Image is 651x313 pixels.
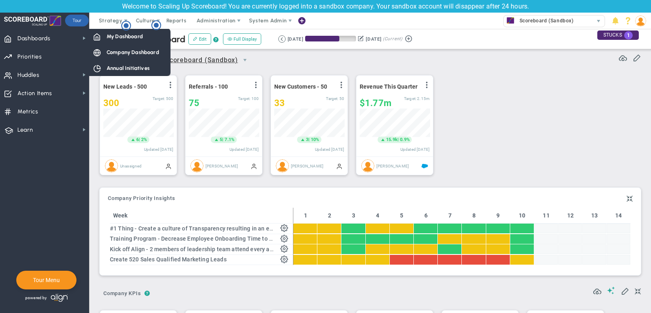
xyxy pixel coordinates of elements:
[276,159,289,172] img: Miguel Cabrera
[534,244,558,254] div: No data for Mon Sep 22 2025 to Sun Sep 28 2025
[317,224,341,233] div: 0 • 0 • 100 [0%] Mon Jul 21 2025 to Sun Jul 27 2025
[291,163,323,168] span: [PERSON_NAME]
[141,137,147,142] span: 2%
[341,254,365,264] div: 0 • 57 • 520 [10%] Mon Jul 28 2025 to Sun Aug 03 2025
[510,244,534,254] div: 0 • 69 • 100 [69%] Mon Sep 15 2025 to Sun Sep 21 2025
[189,98,199,108] span: 75
[205,163,238,168] span: [PERSON_NAME]
[341,224,365,233] div: 0 • 20 • 100 [20%] Mon Jul 28 2025 to Sun Aug 03 2025
[120,163,142,168] span: Unassigned
[510,224,534,233] div: 0 • 89 • 100 [89%] Mon Sep 15 2025 to Sun Sep 21 2025
[162,13,191,29] span: Reports
[621,287,629,295] span: Edit My KPIs
[390,208,414,224] th: 5
[225,137,234,142] span: 7.1%
[103,98,119,108] span: 300
[341,208,365,224] th: 3
[510,254,534,264] div: 0 • 313 • 520 [60%] Mon Sep 15 2025 to Sun Sep 21 2025
[153,96,165,101] span: Target:
[635,15,646,26] img: 193898.Person.photo
[582,224,606,233] div: No data for Mon Oct 06 2025 to Sun Oct 12 2025
[17,85,52,102] span: Action Items
[107,64,150,72] span: Annual Initiatives
[607,208,631,224] th: 14
[110,235,301,242] span: Training Program - Decrease Employee Onboarding Time to Two Months
[100,287,144,300] span: Company KPIs
[223,33,261,45] button: Full Display
[274,83,327,90] span: New Customers - 50
[288,35,303,43] div: [DATE]
[622,13,634,29] li: Help & Frequently Asked Questions (FAQ)
[293,224,317,233] div: 0 • 0 • 100 [0%] Sat Jul 19 2025 to Sun Jul 20 2025
[229,147,259,152] span: Updated [DATE]
[317,234,341,243] div: 0 • 6 • 100 [6%] Mon Jul 21 2025 to Sun Jul 27 2025
[360,83,417,90] span: Revenue This Quarter
[486,234,510,243] div: 0 • 59 • 100 [59%] Mon Sep 08 2025 to Sun Sep 14 2025
[99,17,122,24] span: Strategy
[108,196,175,202] button: Company Priority Insights
[607,244,630,254] div: No data for Mon Oct 13 2025 to Fri Oct 17 2025
[593,15,605,27] span: select
[534,234,558,243] div: No data for Mon Sep 22 2025 to Sun Sep 28 2025
[462,224,485,233] div: 0 • 61 • 100 [61%] Mon Sep 01 2025 to Sun Sep 07 2025
[100,53,254,68] span: Critical Numbers for
[486,254,510,264] div: 0 • 257 • 520 [49%] Mon Sep 08 2025 to Sun Sep 14 2025
[17,67,39,84] span: Huddles
[383,35,402,43] span: (Current)
[624,31,633,39] span: 1
[16,291,103,304] div: Powered by Align
[17,103,38,120] span: Metrics
[136,137,139,143] span: 6
[315,147,344,152] span: Updated [DATE]
[593,286,601,294] span: Refresh Data
[139,137,140,142] span: |
[609,13,622,29] li: Announcements
[438,254,461,264] div: 0 • 175 • 520 [33%] Mon Aug 25 2025 to Sun Aug 31 2025
[486,244,510,254] div: 0 • 56 • 100 [56%] Mon Sep 08 2025 to Sun Sep 14 2025
[110,246,347,252] span: Kick off Align - 2 members of leadership team attend every accountability course meeting
[17,30,50,47] span: Dashboards
[534,254,558,264] div: No data for Mon Sep 22 2025 to Sun Sep 28 2025
[400,147,430,152] span: Updated [DATE]
[308,137,310,142] span: |
[293,208,317,224] th: 1
[189,83,228,90] span: Referrals - 100
[558,224,582,233] div: No data for Mon Sep 29 2025 to Sun Oct 05 2025
[390,254,413,264] div: 0 • 109 • 520 [20%] Mon Aug 11 2025 to Sun Aug 17 2025
[414,244,437,254] div: 0 • 35 • 100 [35%] Mon Aug 18 2025 to Sun Aug 24 2025
[17,122,33,139] span: Learn
[404,96,416,101] span: Target:
[136,17,155,24] span: Culture
[417,96,430,101] span: 2,154,350
[238,53,252,67] span: select
[462,208,486,224] th: 8
[341,234,365,243] div: 0 • 18 • 100 [18%] Mon Jul 28 2025 to Sun Aug 03 2025
[293,254,317,264] div: 0 • 0 • 520 [0%] Sat Jul 19 2025 to Sun Jul 20 2025
[390,244,413,254] div: 0 • 31 • 100 [31%] Mon Aug 11 2025 to Sun Aug 17 2025
[361,159,374,172] img: Tom Johnson
[400,137,410,142] span: 0.9%
[317,208,341,224] th: 2
[462,244,485,254] div: 0 • 52 • 100 [52%] Mon Sep 01 2025 to Sun Sep 07 2025
[422,163,428,169] span: Salesforce Enabled<br ></span>Sandbox: Quarterly Revenue
[390,224,413,233] div: 0 • 31 • 100 [31%] Mon Aug 11 2025 to Sun Aug 17 2025
[293,244,317,254] div: 0 • 0 • 100 [0%] Sat Jul 19 2025 to Sun Jul 20 2025
[414,234,437,243] div: 0 • 41 • 100 [41%] Mon Aug 18 2025 to Sun Aug 24 2025
[339,96,344,101] span: 50
[607,254,630,264] div: No data for Mon Oct 13 2025 to Fri Oct 17 2025
[462,254,485,264] div: 0 • 212 • 520 [40%] Mon Sep 01 2025 to Sun Sep 07 2025
[274,98,285,108] span: 33
[188,33,211,45] button: Edit
[534,208,558,224] th: 11
[582,234,606,243] div: No data for Mon Oct 06 2025 to Sun Oct 12 2025
[366,254,389,264] div: 0 • 88 • 520 [16%] Mon Aug 04 2025 to Sun Aug 10 2025
[278,35,286,43] button: Go to previous period
[558,208,582,224] th: 12
[414,208,438,224] th: 6
[607,234,630,243] div: No data for Mon Oct 13 2025 to Fri Oct 17 2025
[558,254,582,264] div: No data for Mon Sep 29 2025 to Sun Oct 05 2025
[597,30,639,40] div: STUCKS
[306,137,308,143] span: 3
[17,48,42,65] span: Priorities
[390,234,413,243] div: 0 • 32 • 100 [32%] Mon Aug 11 2025 to Sun Aug 17 2025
